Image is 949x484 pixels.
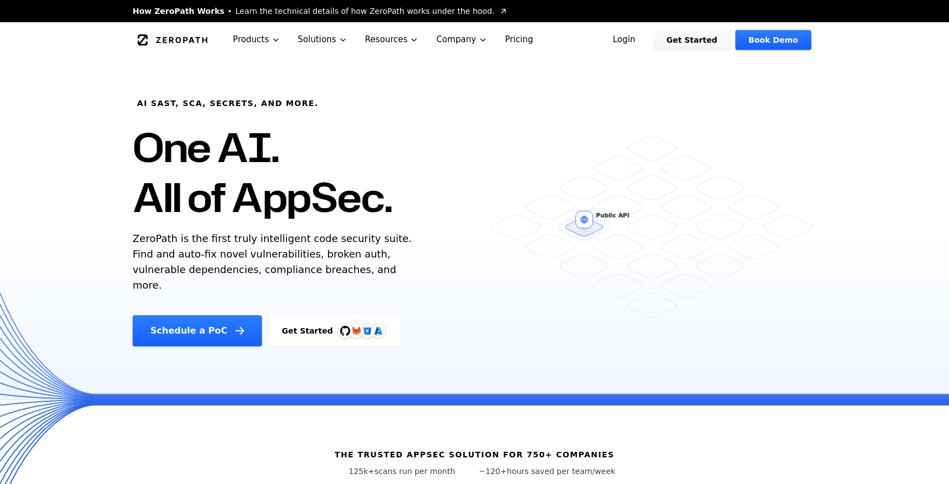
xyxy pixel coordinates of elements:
[335,449,614,460] h6: The trusted AppSec solution for 750+ companies
[340,326,350,336] img: GitHub
[334,466,470,477] p: scans run per month
[427,22,496,57] button: Company
[133,231,417,293] p: ZeroPath is the first truly intelligent code security suite. Find and auto-fix novel vulnerabilit...
[479,466,615,477] p: hours saved per team/week
[349,467,375,476] span: 125k+
[235,6,494,17] span: Learn the technical details of how ZeroPath works under the hood.
[496,22,542,57] a: Pricing
[133,6,224,17] span: How ZeroPath Works
[133,315,262,346] a: Schedule a PoC
[137,98,319,109] h6: AI SAST, SCA, Secrets, and more.
[479,467,507,476] span: ~120+
[289,22,356,57] button: Solutions
[599,30,649,50] a: Login
[269,315,400,346] a: Get StartedGitHubGitLabAzure
[374,326,383,335] img: Azure
[345,320,367,342] img: GitLab
[224,22,289,57] button: Products
[133,6,508,17] a: How ZeroPath WorksLearn the technical details of how ZeroPath works under the hood.
[133,122,392,222] h1: One AI. All of AppSec.
[653,30,731,50] a: Get Started
[361,325,373,337] svg: Bitbucket
[119,22,830,57] nav: Global
[735,30,811,50] a: Book Demo
[356,22,428,57] button: Resources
